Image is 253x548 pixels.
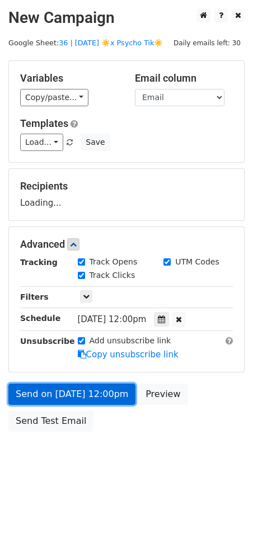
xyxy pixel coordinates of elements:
[138,384,188,405] a: Preview
[20,117,68,129] a: Templates
[8,39,163,47] small: Google Sheet:
[20,314,60,323] strong: Schedule
[20,238,233,251] h5: Advanced
[8,8,245,27] h2: New Campaign
[90,270,135,281] label: Track Clicks
[8,384,135,405] a: Send on [DATE] 12:00pm
[81,134,110,151] button: Save
[20,134,63,151] a: Load...
[20,258,58,267] strong: Tracking
[8,410,93,432] a: Send Test Email
[135,72,233,84] h5: Email column
[20,292,49,301] strong: Filters
[170,37,245,49] span: Daily emails left: 30
[20,337,75,346] strong: Unsubscribe
[78,349,179,360] a: Copy unsubscribe link
[175,256,219,268] label: UTM Codes
[170,39,245,47] a: Daily emails left: 30
[20,89,88,106] a: Copy/paste...
[20,180,233,209] div: Loading...
[20,180,233,192] h5: Recipients
[78,314,147,324] span: [DATE] 12:00pm
[59,39,163,47] a: 36 | [DATE] ☀️x Psycho Tik☀️
[90,335,171,347] label: Add unsubscribe link
[197,494,253,548] iframe: Chat Widget
[90,256,138,268] label: Track Opens
[20,72,118,84] h5: Variables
